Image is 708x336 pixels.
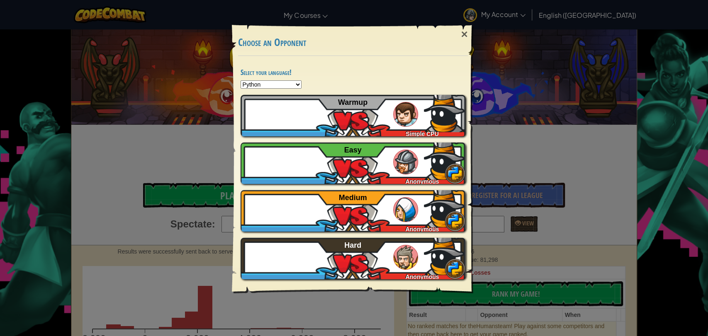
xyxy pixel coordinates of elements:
[424,91,465,132] img: Yuku+AAAAAZJREFUAwCGCRe0uA5KBQAAAABJRU5ErkJggg==
[393,197,418,222] img: humans_ladder_medium.png
[241,190,465,232] a: Anonymous
[241,238,465,279] a: Anonymous
[455,22,474,46] div: ×
[424,186,465,227] img: Yuku+AAAAAZJREFUAwCGCRe0uA5KBQAAAABJRU5ErkJggg==
[405,273,439,280] span: Anonymous
[241,95,465,136] a: Simple CPU
[405,226,439,232] span: Anonymous
[344,146,362,154] span: Easy
[393,102,418,127] img: humans_ladder_tutorial.png
[238,37,468,48] h3: Choose an Opponent
[424,138,465,180] img: Yuku+AAAAAZJREFUAwCGCRe0uA5KBQAAAABJRU5ErkJggg==
[339,193,367,202] span: Medium
[393,245,418,270] img: humans_ladder_hard.png
[241,143,465,184] a: Anonymous
[424,234,465,275] img: Yuku+AAAAAZJREFUAwCGCRe0uA5KBQAAAABJRU5ErkJggg==
[344,241,361,249] span: Hard
[406,131,438,137] span: Simple CPU
[405,178,439,185] span: Anonymous
[393,150,418,174] img: humans_ladder_easy.png
[338,98,367,106] span: Warmup
[241,68,465,76] h4: Select your language!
